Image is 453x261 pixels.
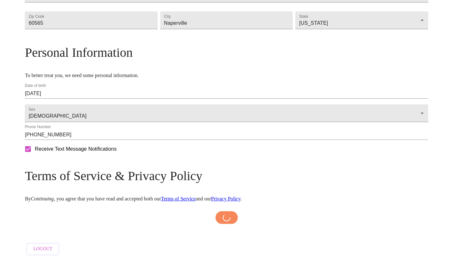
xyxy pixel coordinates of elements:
div: [DEMOGRAPHIC_DATA] [25,104,428,122]
span: Logout [33,245,52,253]
label: Phone Number [25,125,51,129]
button: Logout [26,243,59,255]
a: Privacy Policy [211,196,241,201]
div: [US_STATE] [295,11,428,29]
span: Receive Text Message Notifications [35,145,116,153]
p: To better treat you, we need some personal information. [25,73,428,78]
em: Continuing [31,196,54,201]
p: By , you agree that you have read and accepted both our and our . [25,196,428,202]
label: Date of birth [25,84,46,88]
h3: Terms of Service & Privacy Policy [25,168,428,183]
a: Terms of Service [161,196,196,201]
h3: Personal Information [25,45,428,60]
